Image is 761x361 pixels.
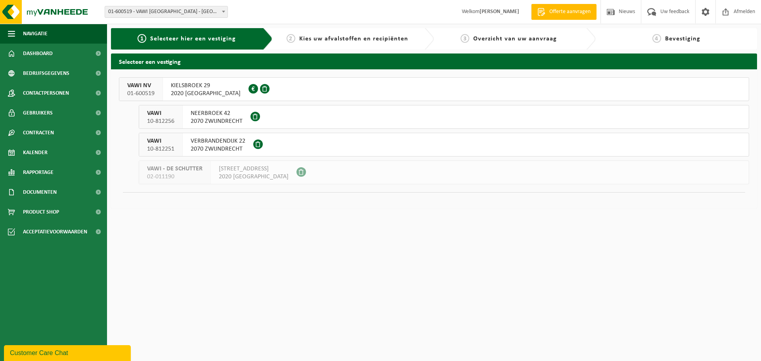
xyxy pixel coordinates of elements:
[23,222,87,242] span: Acceptatievoorwaarden
[171,82,241,90] span: KIELSBROEK 29
[23,103,53,123] span: Gebruikers
[23,202,59,222] span: Product Shop
[191,145,245,153] span: 2070 ZWIJNDRECHT
[461,34,469,43] span: 3
[287,34,295,43] span: 2
[171,90,241,97] span: 2020 [GEOGRAPHIC_DATA]
[127,82,155,90] span: VAWI NV
[23,182,57,202] span: Documenten
[147,145,174,153] span: 10-812251
[150,36,236,42] span: Selecteer hier een vestiging
[23,83,69,103] span: Contactpersonen
[147,117,174,125] span: 10-812256
[23,143,48,162] span: Kalender
[147,137,174,145] span: VAWI
[105,6,228,17] span: 01-600519 - VAWI NV - ANTWERPEN
[219,173,289,181] span: 2020 [GEOGRAPHIC_DATA]
[191,117,243,125] span: 2070 ZWIJNDRECHT
[139,105,749,129] button: VAWI 10-812256 NEERBROEK 422070 ZWIJNDRECHT
[531,4,597,20] a: Offerte aanvragen
[480,9,519,15] strong: [PERSON_NAME]
[299,36,408,42] span: Kies uw afvalstoffen en recipiënten
[23,123,54,143] span: Contracten
[105,6,228,18] span: 01-600519 - VAWI NV - ANTWERPEN
[111,53,757,69] h2: Selecteer een vestiging
[665,36,700,42] span: Bevestiging
[147,109,174,117] span: VAWI
[138,34,146,43] span: 1
[139,133,749,157] button: VAWI 10-812251 VERBRANDENDIJK 222070 ZWIJNDRECHT
[4,344,132,361] iframe: chat widget
[147,165,203,173] span: VAWI - DE SCHUTTER
[23,162,54,182] span: Rapportage
[127,90,155,97] span: 01-600519
[219,165,289,173] span: [STREET_ADDRESS]
[547,8,593,16] span: Offerte aanvragen
[652,34,661,43] span: 4
[23,44,53,63] span: Dashboard
[119,77,749,101] button: VAWI NV 01-600519 KIELSBROEK 292020 [GEOGRAPHIC_DATA]
[147,173,203,181] span: 02-011190
[191,109,243,117] span: NEERBROEK 42
[23,63,69,83] span: Bedrijfsgegevens
[23,24,48,44] span: Navigatie
[473,36,557,42] span: Overzicht van uw aanvraag
[191,137,245,145] span: VERBRANDENDIJK 22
